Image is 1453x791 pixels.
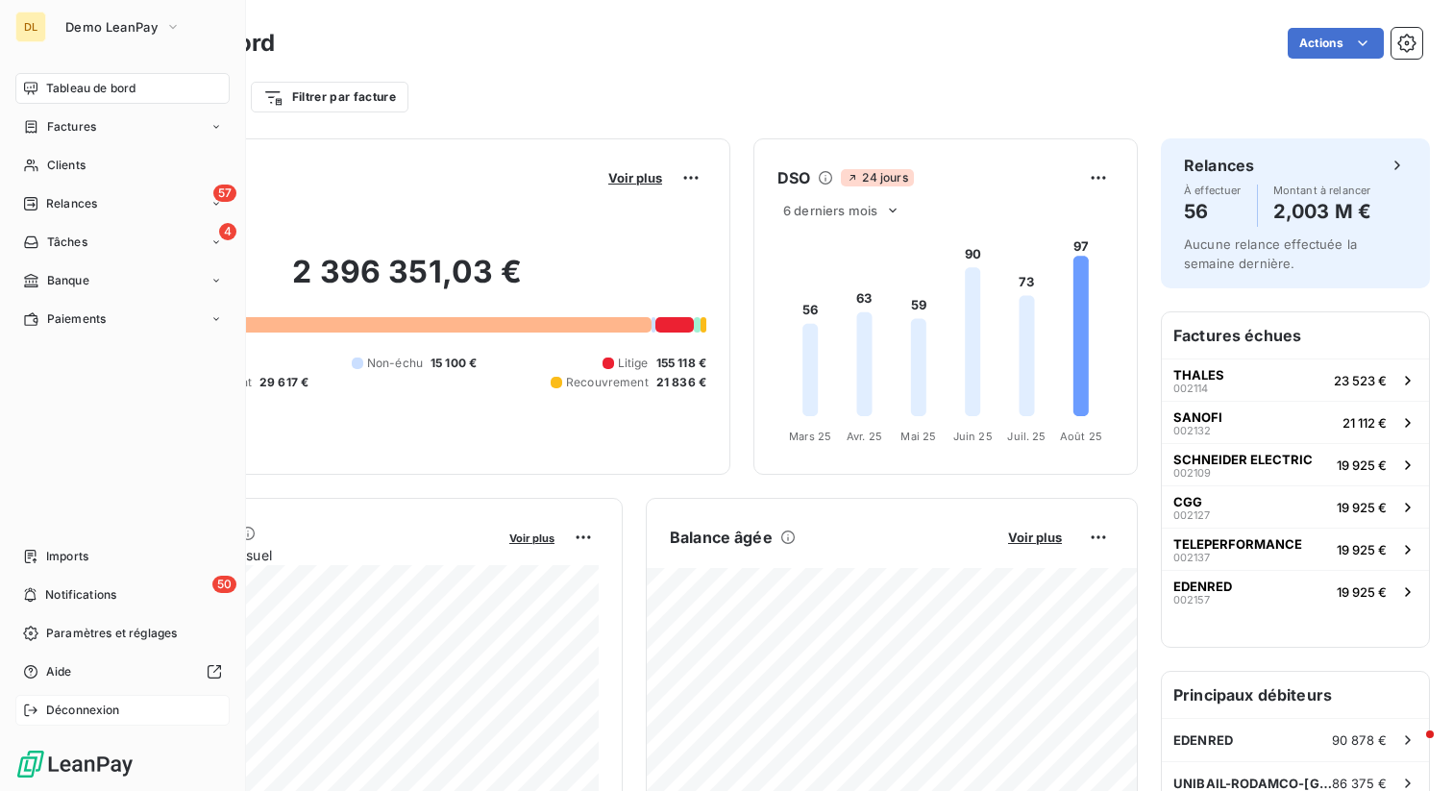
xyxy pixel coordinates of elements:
button: SCHNEIDER ELECTRIC00210919 925 € [1162,443,1429,485]
span: Paiements [47,310,106,328]
span: Paramètres et réglages [46,625,177,642]
tspan: Mars 25 [789,430,831,443]
span: Clients [47,157,86,174]
h2: 2 396 351,03 € [109,253,706,310]
button: Voir plus [504,529,560,546]
span: Tâches [47,234,87,251]
span: Imports [46,548,88,565]
button: Voir plus [1002,529,1068,546]
span: Relances [46,195,97,212]
a: Tableau de bord [15,73,230,104]
span: Banque [47,272,89,289]
span: THALES [1173,367,1224,383]
h6: Factures échues [1162,312,1429,358]
a: Paiements [15,304,230,334]
tspan: Juin 25 [953,430,993,443]
tspan: Mai 25 [900,430,936,443]
span: EDENRED [1173,579,1232,594]
span: 002114 [1173,383,1208,394]
span: 29 617 € [259,374,308,391]
span: Non-échu [367,355,423,372]
span: 50 [212,576,236,593]
span: Chiffre d'affaires mensuel [109,545,496,565]
span: 90 878 € [1332,732,1387,748]
span: Demo LeanPay [65,19,158,35]
a: Paramètres et réglages [15,618,230,649]
button: SANOFI00213221 112 € [1162,401,1429,443]
a: Aide [15,656,230,687]
span: À effectuer [1184,185,1242,196]
span: 86 375 € [1332,776,1387,791]
span: Aucune relance effectuée la semaine dernière. [1184,236,1357,271]
div: DL [15,12,46,42]
img: Logo LeanPay [15,749,135,779]
tspan: Avr. 25 [847,430,882,443]
span: 19 925 € [1337,542,1387,557]
a: 57Relances [15,188,230,219]
button: Actions [1288,28,1384,59]
iframe: Intercom live chat [1388,726,1434,772]
button: EDENRED00215719 925 € [1162,570,1429,612]
span: UNIBAIL-RODAMCO-[GEOGRAPHIC_DATA] [1173,776,1332,791]
tspan: Août 25 [1060,430,1102,443]
a: Clients [15,150,230,181]
a: 4Tâches [15,227,230,258]
span: Voir plus [1008,530,1062,545]
span: 002132 [1173,425,1211,436]
span: 15 100 € [431,355,477,372]
button: THALES00211423 523 € [1162,358,1429,401]
span: Déconnexion [46,702,120,719]
span: 23 523 € [1334,373,1387,388]
span: 19 925 € [1337,584,1387,600]
span: 002127 [1173,509,1210,521]
a: Banque [15,265,230,296]
span: 21 836 € [656,374,706,391]
button: Voir plus [603,169,668,186]
span: Tableau de bord [46,80,135,97]
span: SCHNEIDER ELECTRIC [1173,452,1313,467]
h6: Relances [1184,154,1254,177]
h6: DSO [777,166,810,189]
span: 002157 [1173,594,1210,606]
span: 4 [219,223,236,240]
span: TELEPERFORMANCE [1173,536,1302,552]
span: Montant à relancer [1273,185,1371,196]
button: Filtrer par facture [251,82,408,112]
span: 57 [213,185,236,202]
span: Voir plus [509,531,554,545]
span: Notifications [45,586,116,604]
span: 155 118 € [656,355,706,372]
span: Aide [46,663,72,680]
span: SANOFI [1173,409,1222,425]
span: 24 jours [841,169,913,186]
span: 19 925 € [1337,457,1387,473]
span: Recouvrement [566,374,649,391]
button: TELEPERFORMANCE00213719 925 € [1162,528,1429,570]
h4: 56 [1184,196,1242,227]
tspan: Juil. 25 [1007,430,1046,443]
span: Litige [618,355,649,372]
span: 21 112 € [1342,415,1387,431]
span: Factures [47,118,96,136]
span: CGG [1173,494,1202,509]
span: 002109 [1173,467,1211,479]
h4: 2,003 M € [1273,196,1371,227]
h6: Balance âgée [670,526,773,549]
span: 6 derniers mois [783,203,877,218]
span: EDENRED [1173,732,1233,748]
button: CGG00212719 925 € [1162,485,1429,528]
span: 19 925 € [1337,500,1387,515]
a: Imports [15,541,230,572]
span: 002137 [1173,552,1210,563]
h6: Principaux débiteurs [1162,672,1429,718]
span: Voir plus [608,170,662,185]
a: Factures [15,111,230,142]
